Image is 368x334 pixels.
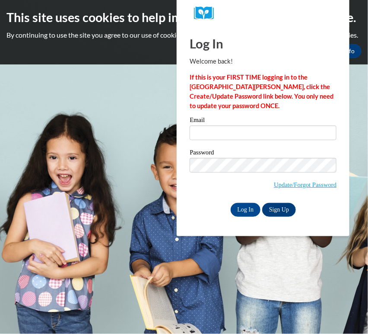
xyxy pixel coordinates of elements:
strong: If this is your FIRST TIME logging in to the [GEOGRAPHIC_DATA][PERSON_NAME], click the Create/Upd... [190,74,333,109]
h1: Log In [190,35,336,52]
p: By continuing to use the site you agree to our use of cookies. Use the ‘More info’ button to read... [6,30,362,40]
a: COX Campus [194,6,332,20]
p: Welcome back! [190,57,336,66]
input: Log In [231,203,261,217]
a: Sign Up [262,203,296,217]
label: Password [190,149,336,158]
img: Logo brand [194,6,220,20]
h2: This site uses cookies to help improve your learning experience. [6,9,362,26]
label: Email [190,117,336,125]
a: Update/Forgot Password [274,181,336,188]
